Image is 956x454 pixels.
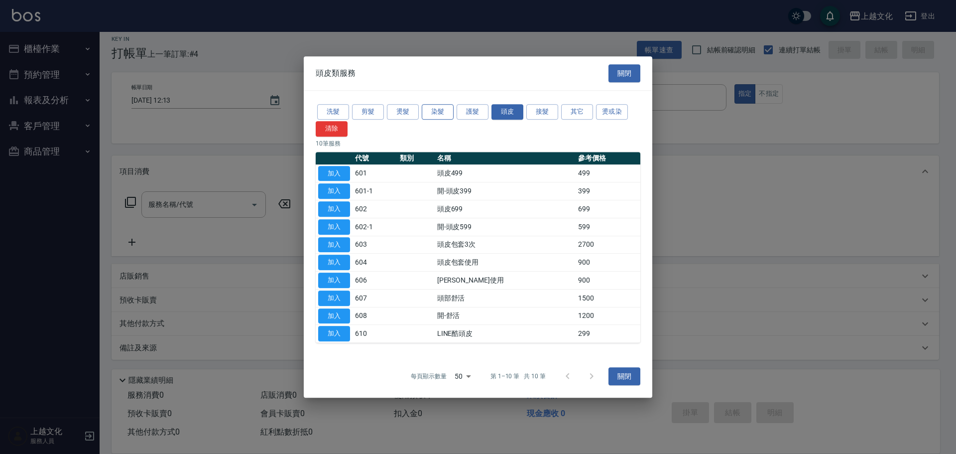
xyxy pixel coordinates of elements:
[387,104,419,120] button: 燙髮
[316,139,640,148] p: 10 筆服務
[318,326,350,341] button: 加入
[435,236,576,254] td: 頭皮包套3次
[491,104,523,120] button: 頭皮
[353,254,397,272] td: 604
[353,152,397,165] th: 代號
[435,254,576,272] td: 頭皮包套使用
[353,164,397,182] td: 601
[435,289,576,307] td: 頭部舒活
[435,200,576,218] td: 頭皮699
[576,289,640,307] td: 1500
[435,152,576,165] th: 名稱
[353,325,397,343] td: 610
[576,307,640,325] td: 1200
[576,164,640,182] td: 499
[435,164,576,182] td: 頭皮499
[526,104,558,120] button: 接髮
[317,104,349,120] button: 洗髮
[608,367,640,386] button: 關閉
[318,183,350,199] button: 加入
[318,291,350,306] button: 加入
[318,273,350,288] button: 加入
[353,289,397,307] td: 607
[353,236,397,254] td: 603
[576,236,640,254] td: 2700
[576,152,640,165] th: 參考價格
[318,166,350,181] button: 加入
[457,104,488,120] button: 護髮
[576,182,640,200] td: 399
[353,307,397,325] td: 608
[316,68,356,78] span: 頭皮類服務
[576,218,640,236] td: 599
[576,254,640,272] td: 900
[576,325,640,343] td: 299
[435,307,576,325] td: 開-舒活
[608,64,640,83] button: 關閉
[490,372,546,381] p: 第 1–10 筆 共 10 筆
[435,325,576,343] td: LINE酷頭皮
[353,272,397,290] td: 606
[451,363,475,390] div: 50
[318,308,350,324] button: 加入
[353,182,397,200] td: 601-1
[316,121,348,137] button: 清除
[318,201,350,217] button: 加入
[422,104,454,120] button: 染髮
[318,255,350,270] button: 加入
[353,218,397,236] td: 602-1
[596,104,628,120] button: 燙或染
[318,237,350,253] button: 加入
[435,182,576,200] td: 開-頭皮399
[576,272,640,290] td: 900
[576,200,640,218] td: 699
[352,104,384,120] button: 剪髮
[561,104,593,120] button: 其它
[435,272,576,290] td: [PERSON_NAME]使用
[318,219,350,235] button: 加入
[353,200,397,218] td: 602
[435,218,576,236] td: 開-頭皮599
[397,152,435,165] th: 類別
[411,372,447,381] p: 每頁顯示數量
